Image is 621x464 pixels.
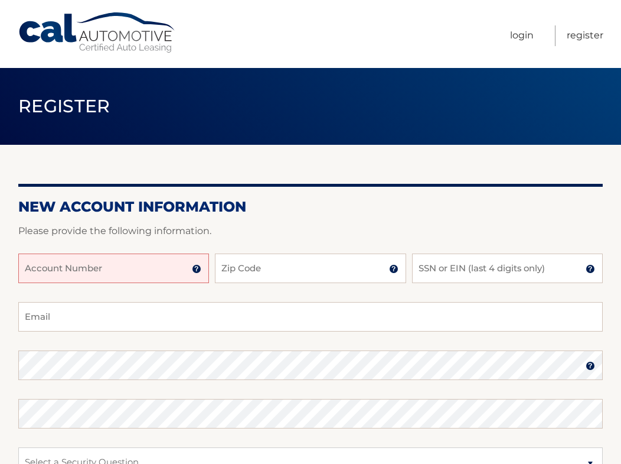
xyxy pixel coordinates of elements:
[18,198,603,216] h2: New Account Information
[389,264,398,274] img: tooltip.svg
[18,12,177,54] a: Cal Automotive
[18,302,603,332] input: Email
[567,25,603,46] a: Register
[18,95,110,117] span: Register
[18,254,209,283] input: Account Number
[586,361,595,371] img: tooltip.svg
[412,254,603,283] input: SSN or EIN (last 4 digits only)
[18,223,603,239] p: Please provide the following information.
[510,25,534,46] a: Login
[215,254,406,283] input: Zip Code
[586,264,595,274] img: tooltip.svg
[192,264,201,274] img: tooltip.svg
